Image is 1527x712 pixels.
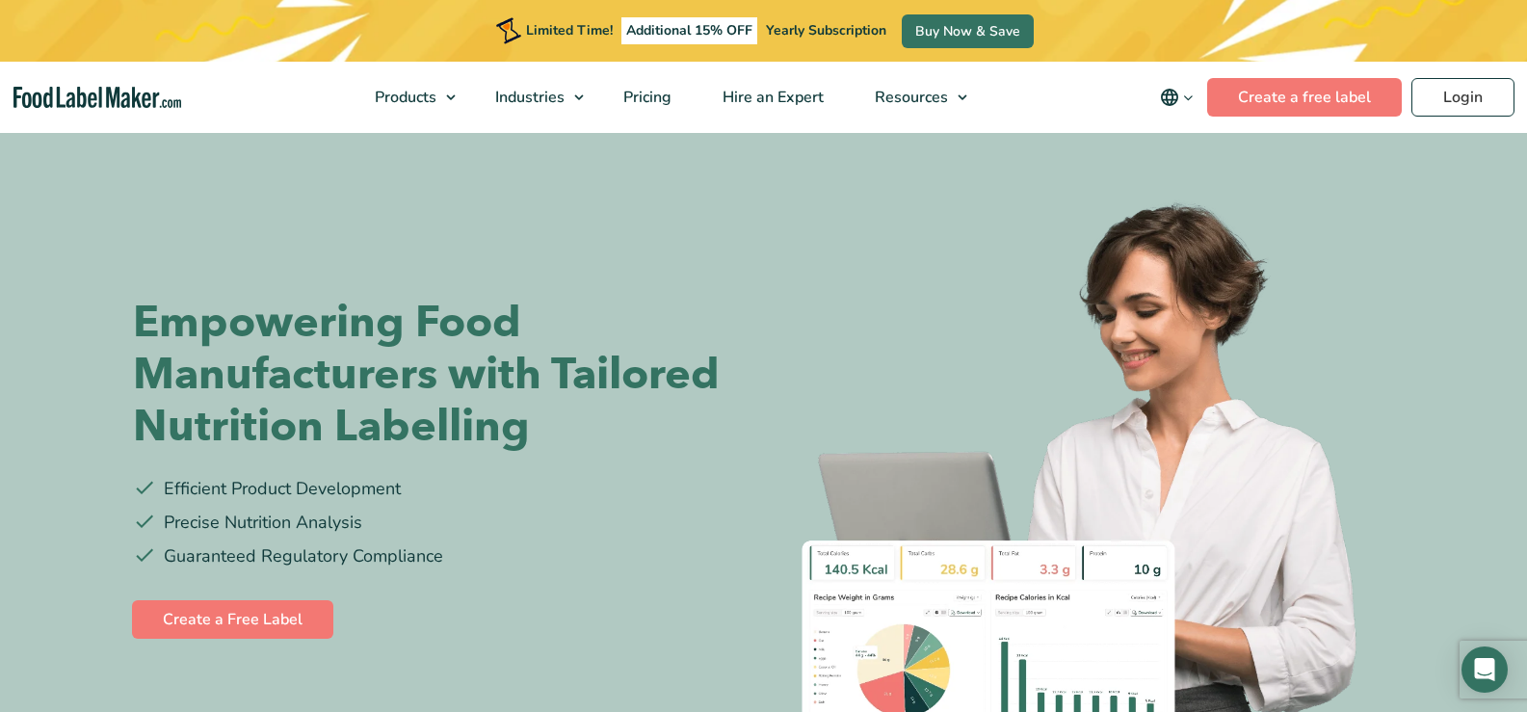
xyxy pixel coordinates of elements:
a: Hire an Expert [698,62,845,133]
li: Efficient Product Development [133,476,750,502]
a: Create a Free Label [132,600,333,639]
a: Pricing [598,62,693,133]
span: Additional 15% OFF [621,17,757,44]
a: Login [1411,78,1514,117]
span: Limited Time! [526,21,613,40]
a: Products [350,62,465,133]
a: Industries [470,62,593,133]
span: Resources [869,87,950,108]
span: Hire an Expert [717,87,826,108]
li: Precise Nutrition Analysis [133,510,750,536]
li: Guaranteed Regulatory Compliance [133,543,750,569]
span: Yearly Subscription [766,21,886,40]
a: Create a free label [1207,78,1402,117]
a: Resources [850,62,977,133]
span: Industries [489,87,566,108]
span: Pricing [618,87,673,108]
span: Products [369,87,438,108]
a: Buy Now & Save [902,14,1034,48]
div: Open Intercom Messenger [1461,646,1508,693]
h1: Empowering Food Manufacturers with Tailored Nutrition Labelling [133,297,750,453]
